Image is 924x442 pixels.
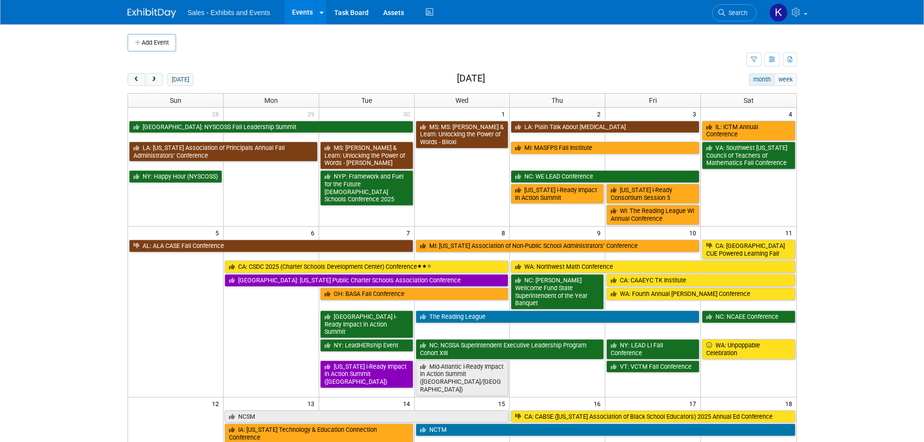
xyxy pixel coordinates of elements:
span: 18 [784,397,796,409]
a: [US_STATE] i-Ready Impact in Action Summit [511,184,604,204]
span: 3 [692,108,700,120]
a: [US_STATE] i-Ready Impact in Action Summit ([GEOGRAPHIC_DATA]) [320,360,413,388]
span: 17 [688,397,700,409]
span: 16 [593,397,605,409]
a: WI: The Reading League WI Annual Conference [606,205,699,225]
span: 6 [310,227,319,239]
a: Search [712,4,757,21]
a: WA: Northwest Math Conference [511,261,795,273]
a: [GEOGRAPHIC_DATA]: NYSCOSS Fall Leadership Summit [129,121,413,133]
a: NYP: Framework and Fuel for the Future [DEMOGRAPHIC_DATA] Schools Conference 2025 [320,170,413,206]
a: [GEOGRAPHIC_DATA]: [US_STATE] Public Charter Schools Association Conference [225,274,509,287]
span: 13 [307,397,319,409]
span: 15 [497,397,509,409]
a: LA: [US_STATE] Association of Principals Annual Fall Administrators’ Conference [129,142,318,162]
span: 30 [402,108,414,120]
span: 28 [211,108,223,120]
a: Mid-Atlantic i-Ready Impact in Action Summit ([GEOGRAPHIC_DATA]/[GEOGRAPHIC_DATA]) [416,360,509,396]
button: Add Event [128,34,176,51]
span: Tue [361,97,372,104]
button: prev [128,73,146,86]
span: 5 [214,227,223,239]
a: [GEOGRAPHIC_DATA] i-Ready Impact in Action Summit [320,311,413,338]
span: 10 [688,227,700,239]
button: month [749,73,775,86]
span: 29 [307,108,319,120]
span: Mon [264,97,278,104]
h2: [DATE] [457,73,485,84]
a: NC: NCAEE Conference [702,311,795,323]
span: 14 [402,397,414,409]
button: next [145,73,163,86]
a: NY: Happy Hour (NYSCOSS) [129,170,222,183]
span: Wed [455,97,469,104]
img: ExhibitDay [128,8,176,18]
span: Search [725,9,747,16]
a: MS: MS: [PERSON_NAME] & Learn: Unlocking the Power of Words - Biloxi [416,121,509,148]
span: 11 [784,227,796,239]
span: Sat [744,97,754,104]
img: Kara Haven [769,3,788,22]
a: MI: MASFPS Fall Institute [511,142,699,154]
a: NY: LEAD LI Fall Conference [606,339,699,359]
a: NC: WE LEAD Conference [511,170,699,183]
span: Thu [551,97,563,104]
a: OH: BASA Fall Conference [320,288,509,300]
a: NCSM [225,410,509,423]
span: 9 [596,227,605,239]
span: 1 [501,108,509,120]
a: MS: [PERSON_NAME] & Learn: Unlocking the Power of Words - [PERSON_NAME] [320,142,413,169]
button: [DATE] [167,73,193,86]
a: WA: Unpoppable Celebration [702,339,795,359]
a: CA: CSDC 2025 (Charter Schools Development Center) Conference [225,261,509,273]
a: IL: ICTM Annual Conference [702,121,795,141]
a: CA: CABSE ([US_STATE] Association of Black School Educators) 2025 Annual Ed Conference [511,410,795,423]
a: NC: [PERSON_NAME] Wellcome Fund State Superintendent of the Year Banquet [511,274,604,310]
span: Fri [649,97,657,104]
a: VT: VCTM Fall Conference [606,360,699,373]
span: 12 [211,397,223,409]
a: CA: CAAEYC TK Institute [606,274,795,287]
span: 7 [405,227,414,239]
a: VA: Southwest [US_STATE] Council of Teachers of Mathematics Fall Conference [702,142,795,169]
span: 8 [501,227,509,239]
a: AL: ALA CASE Fall Conference [129,240,413,252]
a: CA: [GEOGRAPHIC_DATA] CUE Powered Learning Fair [702,240,795,260]
button: week [774,73,796,86]
a: NY: LeadHERship Event [320,339,413,352]
a: WA: Fourth Annual [PERSON_NAME] Conference [606,288,795,300]
span: Sales - Exhibits and Events [188,9,270,16]
a: [US_STATE] i-Ready Consortium Session 5 [606,184,699,204]
span: Sun [170,97,181,104]
a: NCTM [416,424,795,436]
span: 4 [788,108,796,120]
a: NC: NCSSA Superintendent Executive Leadership Program Cohort XIII [416,339,604,359]
a: MI: [US_STATE] Association of Non-Public School Administrators’ Conference [416,240,700,252]
a: LA: Plain Talk About [MEDICAL_DATA] [511,121,699,133]
a: The Reading League [416,311,700,323]
span: 2 [596,108,605,120]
